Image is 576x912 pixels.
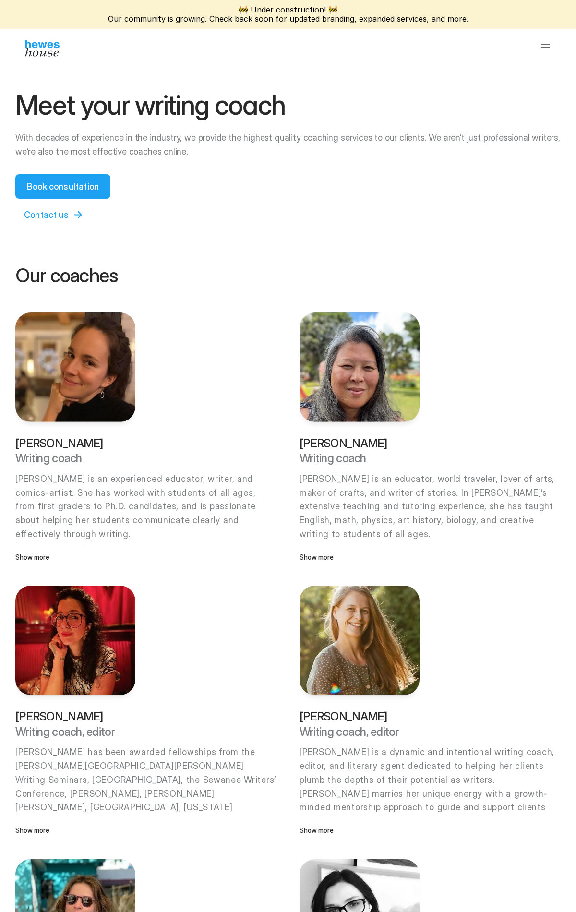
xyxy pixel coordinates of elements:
[15,710,135,722] p: [PERSON_NAME]
[27,180,99,193] p: Book consultation
[300,710,420,722] p: [PERSON_NAME]
[15,726,135,738] p: Writing coach, editor
[15,745,276,884] p: [PERSON_NAME] has been awarded fellowships from the [PERSON_NAME][GEOGRAPHIC_DATA][PERSON_NAME] W...
[15,131,561,159] p: With decades of experience in the industry, we provide the highest quality coaching services to o...
[300,312,420,422] img: Ky Huynh, one of the Hewes House book editors and book coach, also runs a writing class as a writ...
[300,745,561,828] p: [PERSON_NAME] is a dynamic and intentional writing coach, editor, and literary agent dedicated to...
[24,208,69,221] p: Contact us
[300,437,420,449] p: [PERSON_NAME]
[15,552,135,563] p: Show more
[15,452,135,464] p: Writing coach
[300,472,561,541] p: [PERSON_NAME] is an educator, world traveler, lover of arts, maker of crafts, and writer of stori...
[15,265,561,286] p: Our coaches
[108,14,468,24] p: Our community is growing. Check back soon for updated branding, expanded services, and more.
[15,825,135,836] p: Show more
[15,586,135,695] img: Porochista Khakpour, one of the Hewes House book editors and book coach, also runs a writing clas...
[300,586,420,695] img: Maggie Sadler, one of the Hewes House book writing coach, literary agent, one of the best literar...
[15,203,96,227] a: Contact us
[300,552,420,563] p: Show more
[15,91,561,120] h1: Meet your writing coach
[25,40,60,57] img: Hewes House’s book coach services offer creative writing courses, writing class to learn differen...
[15,437,135,449] p: [PERSON_NAME]
[108,5,468,14] p: 🚧 Under construction! 🚧
[15,541,276,680] p: [PERSON_NAME]’s teaching experience began with AmeriCorps’ City Year program, where she served si...
[300,726,420,738] p: Writing coach, editor
[300,452,420,464] p: Writing coach
[15,472,276,541] p: [PERSON_NAME] is an experienced educator, writer, and comics-artist. She has worked with students...
[300,541,561,611] p: Ky holds a B.A. in English and Psychology from [GEOGRAPHIC_DATA] and, perhaps unnecessarily, hold...
[300,825,420,836] p: Show more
